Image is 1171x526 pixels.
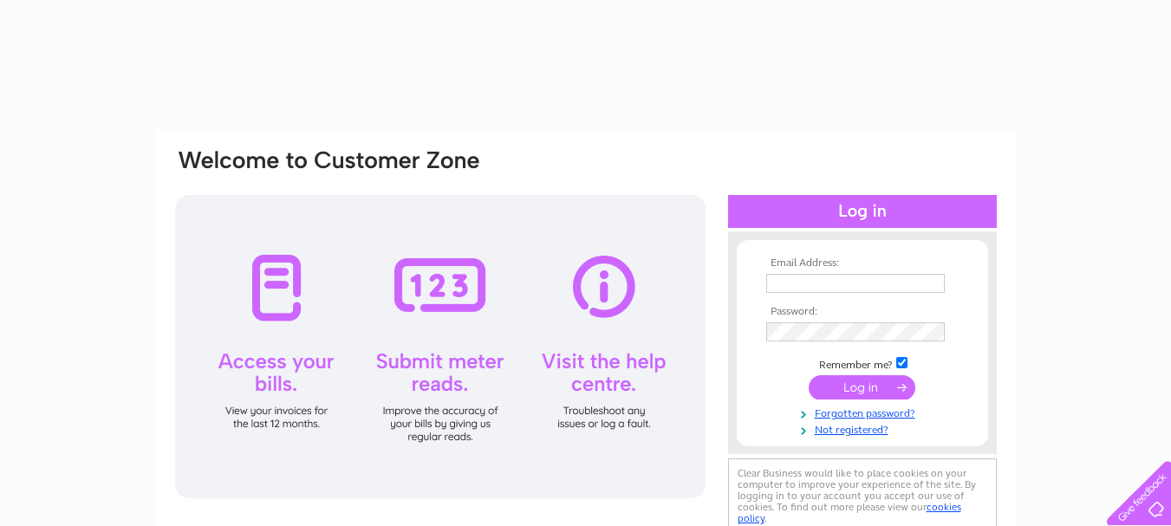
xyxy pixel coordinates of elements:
[762,306,963,318] th: Password:
[762,354,963,372] td: Remember me?
[766,420,963,437] a: Not registered?
[809,375,915,399] input: Submit
[766,404,963,420] a: Forgotten password?
[738,501,961,524] a: cookies policy
[762,257,963,269] th: Email Address:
